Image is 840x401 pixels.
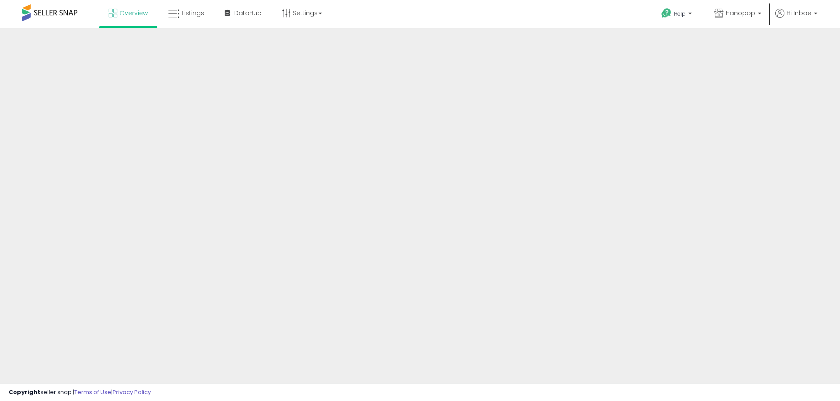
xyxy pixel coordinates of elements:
[9,388,40,396] strong: Copyright
[674,10,686,17] span: Help
[9,388,151,397] div: seller snap | |
[182,9,204,17] span: Listings
[775,9,817,28] a: Hi Inbae
[234,9,262,17] span: DataHub
[654,1,701,28] a: Help
[120,9,148,17] span: Overview
[74,388,111,396] a: Terms of Use
[661,8,672,19] i: Get Help
[787,9,811,17] span: Hi Inbae
[113,388,151,396] a: Privacy Policy
[726,9,755,17] span: Hanopop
